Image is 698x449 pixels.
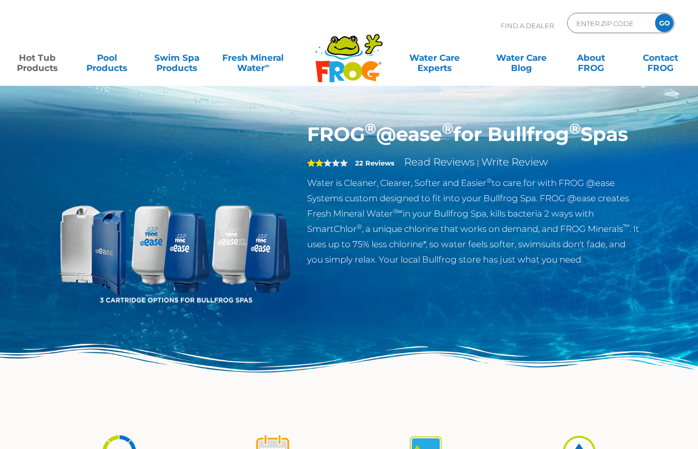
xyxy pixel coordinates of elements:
[355,159,394,167] strong: 22 Reviews
[442,120,453,137] sup: ®
[494,48,548,68] a: Water CareBlog
[307,175,641,267] p: Water is Cleaner, Clearer, Softer and Easier to care for with FROG @ease Systems custom designed ...
[310,20,388,83] img: Frog Products Logo
[486,177,492,184] sup: ®
[569,120,580,137] sup: ®
[80,48,134,68] a: PoolProducts
[150,48,204,68] a: Swim SpaProducts
[481,156,548,168] a: Write Review
[390,48,478,68] a: Water CareExperts
[265,62,269,69] sup: ∞
[634,48,688,68] a: ContactFROG
[307,123,641,146] h1: FROG @ease for Bullfrog Spas
[307,159,323,167] span: 2
[404,156,475,168] a: Read Reviews
[58,123,292,357] img: bullfrog-product-hero.png
[365,120,376,137] sup: ®
[393,207,403,215] sup: ®∞
[501,13,554,38] p: Find A Dealer
[655,14,673,32] input: GO
[219,48,287,68] a: Fresh MineralWater∞
[10,48,64,68] a: Hot TubProducts
[357,223,362,230] sup: ®
[564,48,618,68] a: AboutFROG
[477,158,479,168] span: |
[623,223,630,230] sup: ™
